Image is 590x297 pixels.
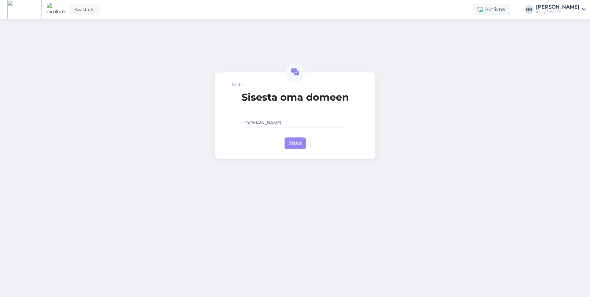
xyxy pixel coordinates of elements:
[226,81,244,88] div: Tühista
[242,91,349,103] h2: Sisesta oma domeen
[69,4,100,15] a: Avasta AI
[47,3,67,16] img: explore-ai
[536,10,580,14] div: Askly Dev 1.5a
[285,137,306,149] button: Jätka
[242,118,349,128] input: www.example.com
[536,5,580,10] div: [PERSON_NAME]
[525,5,533,14] div: HN
[473,4,510,15] div: Aktiivne
[536,5,586,14] a: [PERSON_NAME]Askly Dev 1.5a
